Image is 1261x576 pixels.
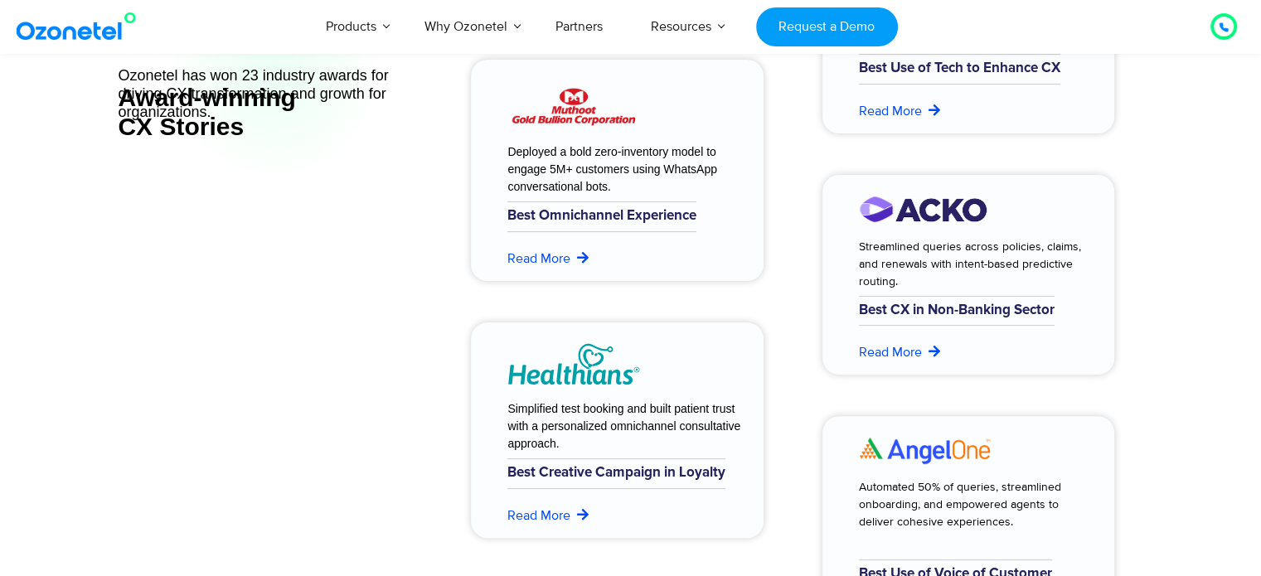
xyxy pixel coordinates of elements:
[507,249,591,269] a: Read More
[859,296,1055,326] h6: Best CX in Non-Banking Sector
[756,7,898,46] a: Request a Demo
[859,238,1083,290] div: Streamlined queries across policies, claims, and renewals with intent-based predictive routing.
[507,143,731,196] div: Deployed a bold zero-inventory model to engage 5M+ customers using WhatsApp conversational bots.
[507,400,744,453] div: Simplified test booking and built patient trust with a personalized omnichannel consultative appr...
[859,101,943,121] a: Read More
[859,478,1083,530] div: Automated 50% of queries, streamlined onboarding, and empowered agents to deliver cohesive experi...
[507,201,696,231] h6: Best Omnichannel Experience
[119,66,430,121] div: Ozonetel has won 23 industry awards for driving CX transformation and growth for organizations.
[859,342,943,362] a: Read More
[507,458,725,488] h6: Best Creative Campaign in Loyalty
[507,506,591,525] a: Read More
[859,54,1060,84] h6: Best Use of Tech to Enhance CX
